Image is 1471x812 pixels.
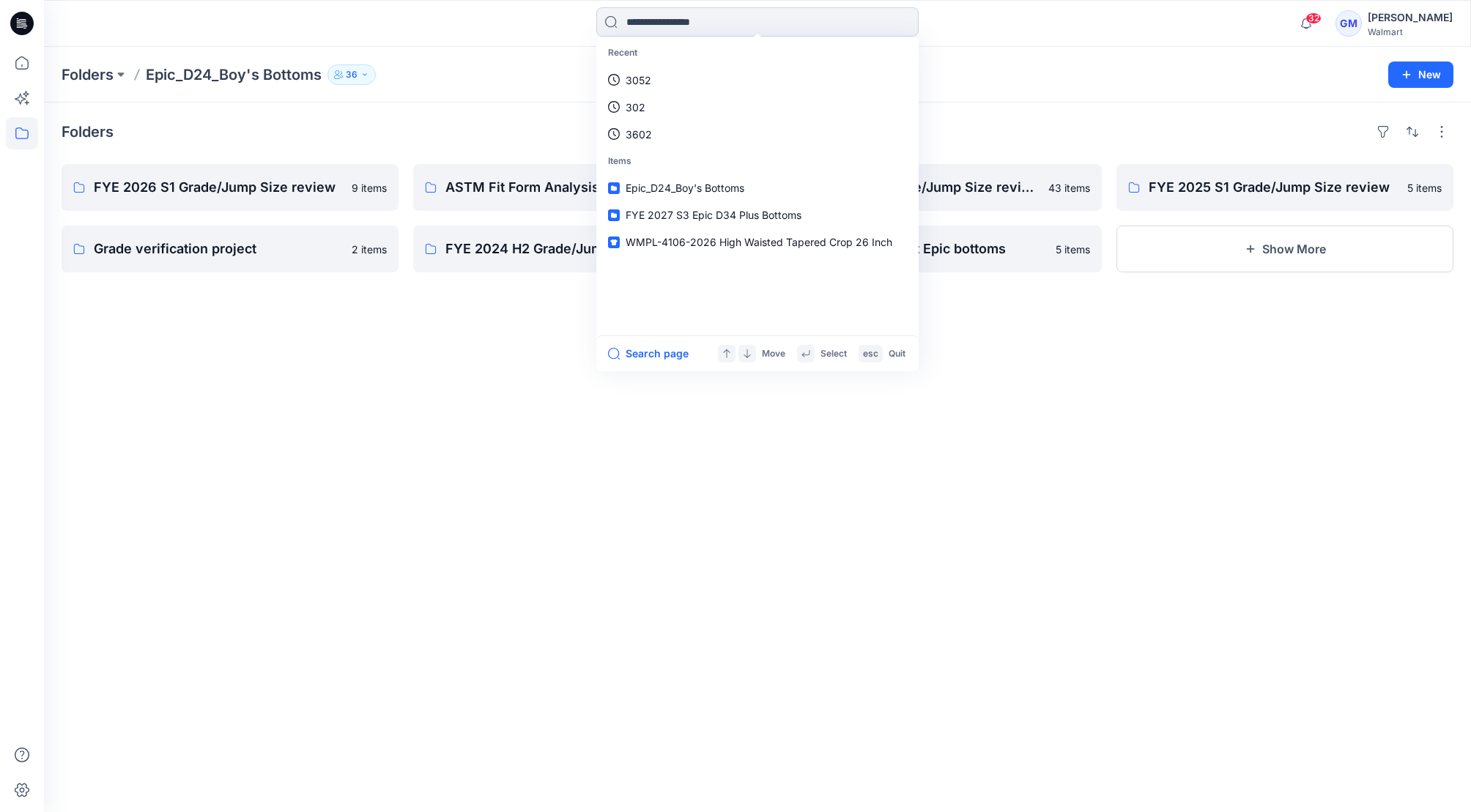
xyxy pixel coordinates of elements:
[62,64,114,85] a: Folders
[1388,62,1453,88] button: New
[599,67,916,94] a: 3052
[1368,9,1453,26] div: [PERSON_NAME]
[1368,26,1453,37] div: Walmart
[863,346,878,362] p: esc
[352,180,387,195] p: 9 items
[94,177,343,198] p: FYE 2026 S1 Grade/Jump Size review
[889,346,905,362] p: Quit
[62,226,399,272] a: Grade verification project2 items
[445,177,694,198] p: ASTM Fit Form Analysis Boys - Epic
[765,164,1102,211] a: FYE 2025 S3 Grade/Jump Size review43 items
[346,67,357,83] p: 36
[765,226,1102,272] a: block development Epic bottoms5 items
[599,94,916,121] a: 302
[1335,10,1362,37] div: GM
[327,64,376,85] button: 36
[413,164,750,211] a: ASTM Fit Form Analysis Boys - Epic6 items
[146,64,322,85] p: Epic_D24_Boy's Bottoms
[797,239,1047,259] p: block development Epic bottoms
[94,239,343,259] p: Grade verification project
[626,209,801,221] span: FYE 2027 S3 Epic D34 Plus Bottoms
[599,174,916,201] a: Epic_D24_Boy's Bottoms
[626,72,651,88] p: 3052
[599,228,916,256] a: WMPL-4106-2026 High Waisted Tapered Crop 26 Inch
[1149,177,1398,198] p: FYE 2025 S1 Grade/Jump Size review
[445,239,688,259] p: FYE 2024 H2 Grade/Jump Size review Epic Bottoms
[1116,226,1453,272] button: Show More
[608,345,689,362] button: Search page
[413,226,750,272] a: FYE 2024 H2 Grade/Jump Size review Epic Bottoms33 items
[599,148,916,175] p: Items
[1305,12,1322,24] span: 32
[626,236,892,248] span: WMPL-4106-2026 High Waisted Tapered Crop 26 Inch
[762,346,785,362] p: Move
[599,121,916,148] a: 3602
[626,100,645,115] p: 302
[1048,180,1090,195] p: 43 items
[626,127,652,142] p: 3602
[1407,180,1442,195] p: 5 items
[599,40,916,67] p: Recent
[62,123,114,141] h4: Folders
[62,164,399,211] a: FYE 2026 S1 Grade/Jump Size review9 items
[626,182,744,194] span: Epic_D24_Boy's Bottoms
[1056,242,1090,257] p: 5 items
[599,201,916,228] a: FYE 2027 S3 Epic D34 Plus Bottoms
[352,242,387,257] p: 2 items
[820,346,847,362] p: Select
[1116,164,1453,211] a: FYE 2025 S1 Grade/Jump Size review5 items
